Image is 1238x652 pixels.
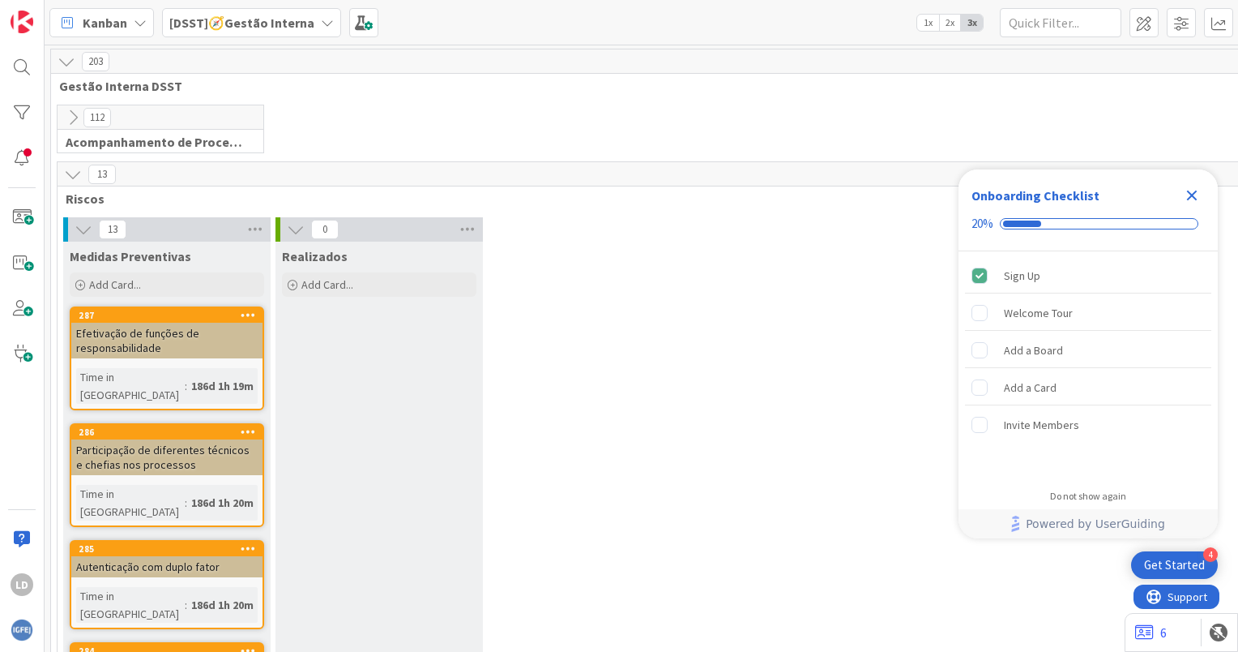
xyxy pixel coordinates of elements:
[1050,490,1126,503] div: Do not show again
[185,377,187,395] span: :
[282,248,348,264] span: Realizados
[958,509,1218,538] div: Footer
[965,370,1211,405] div: Add a Card is incomplete.
[311,220,339,239] span: 0
[76,368,185,404] div: Time in [GEOGRAPHIC_DATA]
[965,258,1211,294] div: Sign Up is complete.
[11,573,33,596] div: LD
[958,169,1218,538] div: Checklist Container
[99,220,126,239] span: 13
[169,15,314,31] b: [DSST]🧭Gestão Interna
[83,13,127,32] span: Kanban
[1004,266,1040,285] div: Sign Up
[71,425,263,475] div: 286Participação de diferentes técnicos e chefias nos processos
[187,377,258,395] div: 186d 1h 19m
[971,186,1099,205] div: Onboarding Checklist
[1131,551,1218,579] div: Open Get Started checklist, remaining modules: 4
[79,427,263,438] div: 286
[185,494,187,512] span: :
[83,108,111,127] span: 112
[965,407,1211,443] div: Invite Members is incomplete.
[1026,514,1165,534] span: Powered by UserGuiding
[76,587,185,623] div: Time in [GEOGRAPHIC_DATA]
[187,494,258,512] div: 186d 1h 20m
[1203,547,1218,562] div: 4
[1004,415,1079,435] div: Invite Members
[70,307,264,410] a: 287Efetivação de funções de responsabilidadeTime in [GEOGRAPHIC_DATA]:186d 1h 19m
[301,277,353,292] span: Add Card...
[965,295,1211,331] div: Welcome Tour is incomplete.
[34,2,74,22] span: Support
[88,165,116,184] span: 13
[185,596,187,614] span: :
[79,310,263,321] div: 287
[71,425,263,440] div: 286
[70,423,264,527] a: 286Participação de diferentes técnicos e chefias nos processosTime in [GEOGRAPHIC_DATA]:186d 1h 20m
[70,540,264,629] a: 285Autenticação com duplo fatorTime in [GEOGRAPHIC_DATA]:186d 1h 20m
[89,277,141,292] span: Add Card...
[965,332,1211,368] div: Add a Board is incomplete.
[79,543,263,555] div: 285
[76,485,185,521] div: Time in [GEOGRAPHIC_DATA]
[66,134,243,150] span: Acompanhamento de Procedimentos / Contratos
[958,251,1218,479] div: Checklist items
[71,308,263,358] div: 287Efetivação de funções de responsabilidade
[1179,182,1205,208] div: Close Checklist
[1004,303,1073,323] div: Welcome Tour
[961,15,983,31] span: 3x
[187,596,258,614] div: 186d 1h 20m
[71,542,263,556] div: 285
[1144,557,1205,573] div: Get Started
[71,323,263,358] div: Efetivação de funções de responsabilidade
[70,248,191,264] span: Medidas Preventivas
[967,509,1210,538] a: Powered by UserGuiding
[939,15,961,31] span: 2x
[1004,341,1063,360] div: Add a Board
[11,619,33,641] img: avatar
[82,52,109,71] span: 203
[71,556,263,577] div: Autenticação com duplo fator
[71,542,263,577] div: 285Autenticação com duplo fator
[71,440,263,475] div: Participação de diferentes técnicos e chefias nos processos
[971,217,1205,231] div: Checklist progress: 20%
[917,15,939,31] span: 1x
[971,217,993,231] div: 20%
[1004,378,1057,397] div: Add a Card
[11,11,33,33] img: Visit kanbanzone.com
[71,308,263,323] div: 287
[1000,8,1121,37] input: Quick Filter...
[1135,623,1167,642] a: 6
